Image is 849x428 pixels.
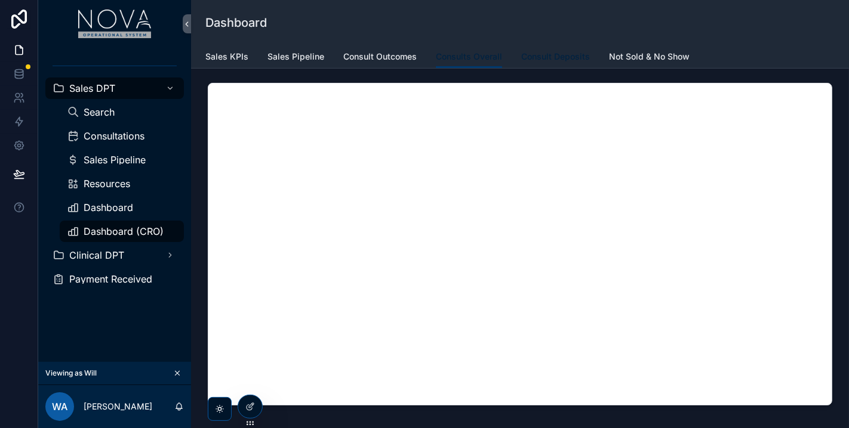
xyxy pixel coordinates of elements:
[84,401,152,413] p: [PERSON_NAME]
[84,131,144,141] span: Consultations
[436,46,502,69] a: Consults Overall
[84,155,146,165] span: Sales Pipeline
[609,46,690,70] a: Not Sold & No Show
[343,46,417,70] a: Consult Outcomes
[609,51,690,63] span: Not Sold & No Show
[69,250,124,260] span: Clinical DPT
[343,51,417,63] span: Consult Outcomes
[84,107,115,117] span: Search
[69,274,152,284] span: Payment Received
[60,125,184,147] a: Consultations
[521,51,590,63] span: Consult Deposits
[84,179,130,188] span: Resources
[69,83,115,93] span: Sales DPT
[205,51,248,63] span: Sales KPIs
[84,227,164,236] span: Dashboard (CRO)
[45,268,184,290] a: Payment Received
[205,46,248,70] a: Sales KPIs
[52,399,67,414] span: WA
[436,51,502,63] span: Consults Overall
[60,197,184,218] a: Dashboard
[45,244,184,266] a: Clinical DPT
[84,203,133,212] span: Dashboard
[45,77,184,99] a: Sales DPT
[267,51,324,63] span: Sales Pipeline
[205,14,267,31] h1: Dashboard
[60,149,184,170] a: Sales Pipeline
[60,101,184,123] a: Search
[267,46,324,70] a: Sales Pipeline
[60,173,184,194] a: Resources
[45,368,97,378] span: Viewing as Will
[521,46,590,70] a: Consult Deposits
[38,48,191,305] div: scrollable content
[78,10,152,38] img: App logo
[60,221,184,242] a: Dashboard (CRO)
